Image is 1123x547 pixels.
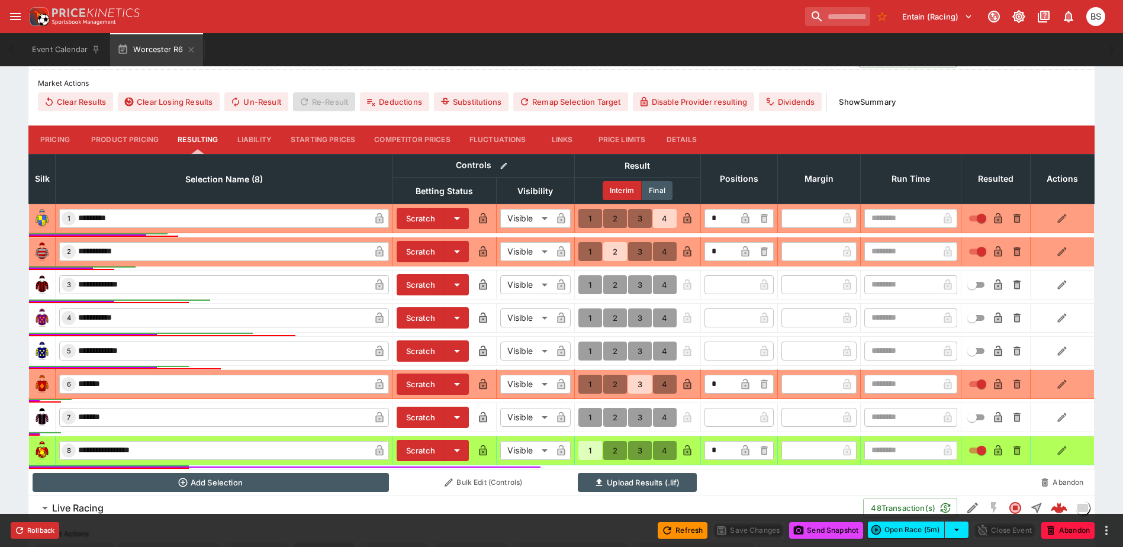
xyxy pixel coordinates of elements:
img: liveracing [1076,501,1089,514]
img: logo-cerberus--red.svg [1051,500,1067,516]
span: 2 [65,247,73,256]
input: search [805,7,870,26]
button: Refresh [658,522,707,539]
button: Final [642,181,672,200]
button: 1 [578,441,602,460]
div: Visible [500,408,552,427]
div: split button [868,522,968,538]
div: Visible [500,375,552,394]
span: 1 [65,214,73,223]
div: 5b07a22e-b679-4661-89e1-b3cbf1c45ea1 [1051,500,1067,516]
button: select merge strategy [945,522,968,538]
button: Liability [228,126,281,154]
a: 5b07a22e-b679-4661-89e1-b3cbf1c45ea1 [1047,496,1071,520]
button: Scratch [397,208,445,229]
button: Starting Prices [281,126,365,154]
button: Straight [1026,497,1047,519]
button: 4 [653,275,677,294]
button: 3 [628,209,652,228]
img: runner 1 [33,209,52,228]
button: Competitor Prices [365,126,460,154]
th: Resulted [961,154,1030,204]
button: 4 [653,342,677,361]
button: 2 [603,342,627,361]
button: 1 [578,242,602,261]
div: Visible [500,242,552,261]
button: No Bookmarks [873,7,892,26]
button: Deductions [360,92,429,111]
div: Visible [500,308,552,327]
button: Un-Result [224,92,288,111]
div: Visible [500,441,552,460]
button: 48Transaction(s) [863,498,957,518]
span: Mark an event as closed and abandoned. [1041,523,1095,535]
button: Add Selection [33,473,390,492]
button: 2 [603,209,627,228]
button: Substitutions [434,92,509,111]
button: Rollback [11,522,59,539]
button: Live Racing [28,496,863,520]
button: Clear Results [38,92,113,111]
img: runner 2 [33,242,52,261]
span: 3 [65,281,73,289]
div: Visible [500,342,552,361]
button: Abandon [1041,522,1095,539]
button: more [1099,523,1114,538]
button: 2 [603,242,627,261]
button: Interim [603,181,642,200]
span: 7 [65,413,73,421]
span: Re-Result [293,92,355,111]
button: 4 [653,209,677,228]
svg: Closed [1008,501,1022,515]
button: Scratch [397,374,445,395]
button: Remap Selection Target [513,92,628,111]
button: 4 [653,308,677,327]
img: PriceKinetics Logo [26,5,50,28]
span: Selection Name (8) [172,172,276,186]
button: Open Race (5m) [868,522,945,538]
button: 3 [628,308,652,327]
div: Visible [500,275,552,294]
button: ShowSummary [832,92,903,111]
span: Betting Status [403,184,486,198]
button: 3 [628,408,652,427]
button: Event Calendar [25,33,108,66]
span: Visibility [504,184,566,198]
button: Pricing [28,126,82,154]
button: Dividends [759,92,822,111]
span: 8 [65,446,73,455]
th: Controls [392,154,574,177]
img: runner 7 [33,408,52,427]
button: Scratch [397,407,445,428]
button: 3 [628,441,652,460]
button: Worcester R6 [110,33,203,66]
button: 1 [578,275,602,294]
button: SGM Disabled [983,497,1005,519]
button: 4 [653,441,677,460]
button: Links [536,126,589,154]
button: Price Limits [589,126,655,154]
button: 2 [603,275,627,294]
span: 5 [65,347,73,355]
button: Closed [1005,497,1026,519]
span: 6 [65,380,73,388]
img: runner 3 [33,275,52,294]
img: PriceKinetics [52,8,140,17]
th: Actions [1030,154,1094,204]
button: Connected to PK [983,6,1005,27]
th: Result [574,154,700,177]
img: runner 4 [33,308,52,327]
h6: Live Racing [52,502,104,514]
span: 4 [65,314,73,322]
img: runner 8 [33,441,52,460]
button: Bulk edit [496,158,511,173]
th: Run Time [860,154,961,204]
button: 3 [628,342,652,361]
img: runner 6 [33,375,52,394]
button: Resulting [168,126,227,154]
button: 3 [628,375,652,394]
button: 2 [603,375,627,394]
th: Silk [29,154,56,204]
button: Product Pricing [82,126,168,154]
